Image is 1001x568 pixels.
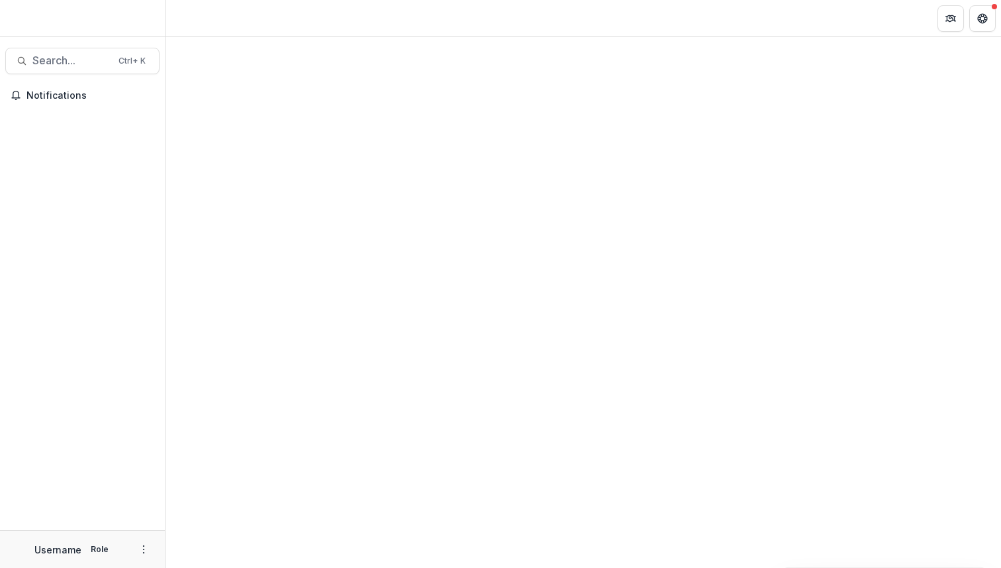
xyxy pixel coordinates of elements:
button: Partners [937,5,964,32]
button: Get Help [969,5,996,32]
button: Search... [5,48,160,74]
p: Username [34,543,81,557]
button: More [136,541,152,557]
button: Notifications [5,85,160,106]
span: Search... [32,54,111,67]
span: Notifications [26,90,154,101]
div: Ctrl + K [116,54,148,68]
p: Role [87,543,113,555]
